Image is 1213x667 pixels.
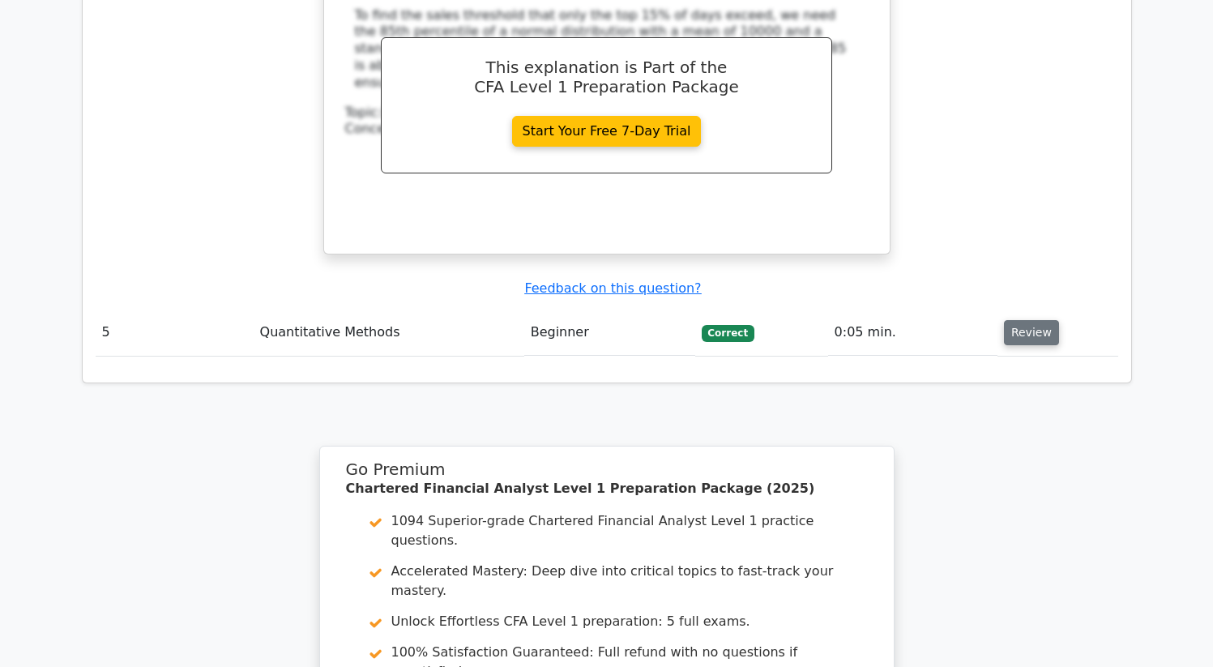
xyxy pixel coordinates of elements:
[702,325,754,341] span: Correct
[96,310,254,356] td: 5
[512,116,702,147] a: Start Your Free 7-Day Trial
[524,310,695,356] td: Beginner
[828,310,997,356] td: 0:05 min.
[345,105,869,122] div: Topic:
[254,310,524,356] td: Quantitative Methods
[355,7,859,92] div: To find the sales threshold that only the top 15% of days exceed, we need the 85th percentile of ...
[524,280,701,296] a: Feedback on this question?
[1004,320,1059,345] button: Review
[345,121,869,138] div: Concept:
